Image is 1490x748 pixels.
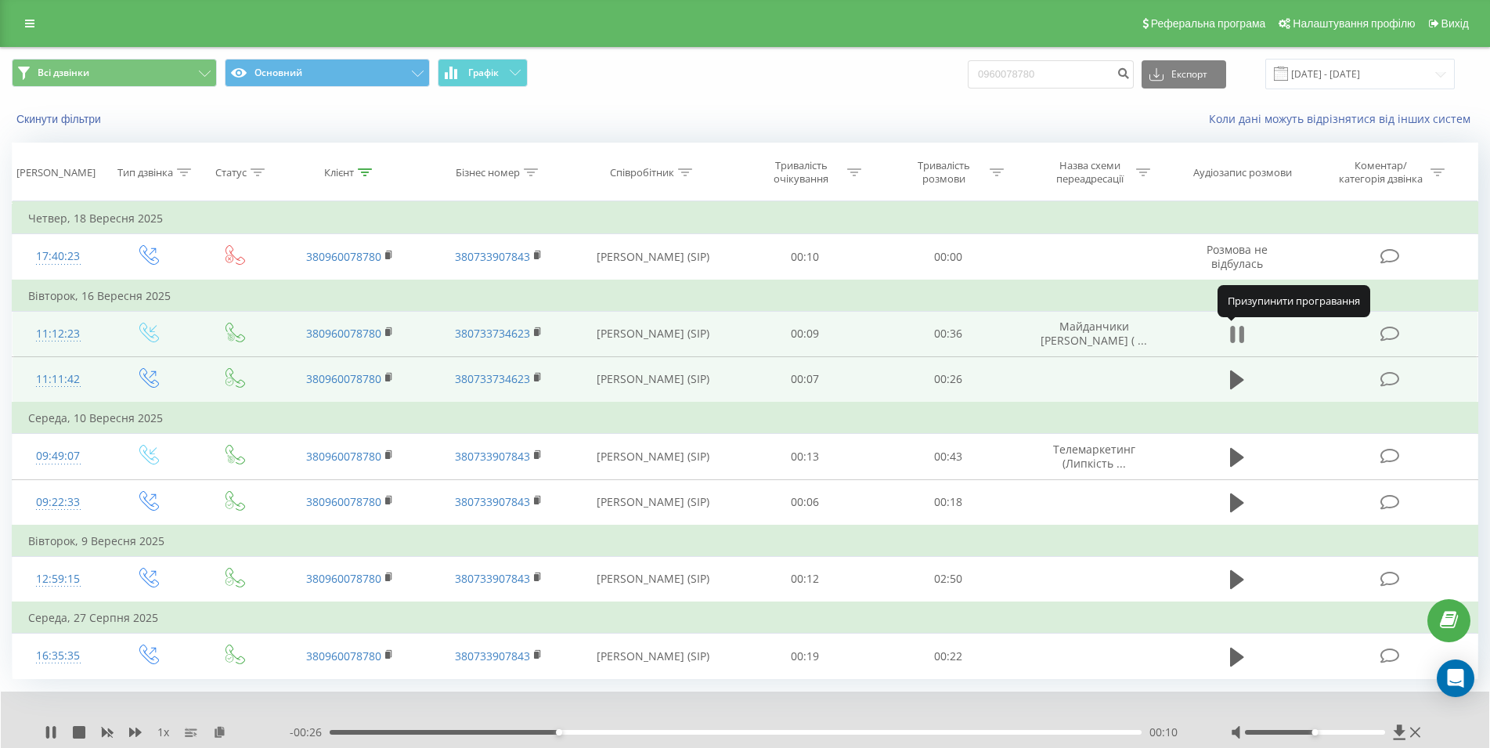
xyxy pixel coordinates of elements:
td: 00:00 [876,234,1019,280]
a: 380960078780 [306,571,381,586]
span: - 00:26 [290,725,330,740]
div: [PERSON_NAME] [16,166,96,179]
a: 380733907843 [455,571,530,586]
a: 380960078780 [306,494,381,509]
td: [PERSON_NAME] (SIP) [573,556,734,602]
td: Середа, 27 Серпня 2025 [13,602,1478,634]
a: 380733907843 [455,449,530,464]
td: 00:19 [734,634,877,679]
button: Основний [225,59,430,87]
td: [PERSON_NAME] (SIP) [573,311,734,356]
td: 00:06 [734,479,877,526]
button: Скинути фільтри [12,112,109,126]
div: Бізнес номер [456,166,520,179]
button: Всі дзвінки [12,59,217,87]
a: Коли дані можуть відрізнятися вiд інших систем [1209,111,1478,126]
div: 12:59:15 [28,564,88,594]
td: Вівторок, 9 Вересня 2025 [13,526,1478,557]
td: 00:07 [734,356,877,403]
div: Open Intercom Messenger [1437,659,1474,697]
div: 11:12:23 [28,319,88,349]
div: Тривалість очікування [759,159,843,186]
td: 00:09 [734,311,877,356]
div: Accessibility label [1312,729,1319,735]
span: Розмова не відбулась [1207,242,1268,271]
td: 00:13 [734,434,877,479]
td: [PERSON_NAME] (SIP) [573,479,734,526]
td: Четвер, 18 Вересня 2025 [13,203,1478,234]
input: Пошук за номером [968,60,1134,89]
a: 380960078780 [306,649,381,663]
td: 00:10 [734,234,877,280]
td: [PERSON_NAME] (SIP) [573,434,734,479]
div: Назва схеми переадресації [1048,159,1132,186]
td: Середа, 10 Вересня 2025 [13,403,1478,434]
td: 00:12 [734,556,877,602]
td: 00:22 [876,634,1019,679]
div: Статус [215,166,247,179]
div: Аудіозапис розмови [1193,166,1292,179]
div: Тип дзвінка [117,166,173,179]
span: 1 x [157,725,169,740]
a: 380733734623 [455,371,530,386]
span: Майданчики [PERSON_NAME] ( ... [1041,319,1147,348]
div: Коментар/категорія дзвінка [1335,159,1427,186]
a: 380960078780 [306,326,381,341]
span: Реферальна програма [1151,17,1266,30]
div: Клієнт [324,166,354,179]
td: 02:50 [876,556,1019,602]
button: Експорт [1142,60,1226,89]
div: Тривалість розмови [902,159,986,186]
a: 380960078780 [306,371,381,386]
td: 00:43 [876,434,1019,479]
span: Налаштування профілю [1293,17,1415,30]
td: [PERSON_NAME] (SIP) [573,356,734,403]
td: Вівторок, 16 Вересня 2025 [13,280,1478,312]
div: 16:35:35 [28,641,88,671]
a: 380733907843 [455,249,530,264]
a: 380960078780 [306,449,381,464]
a: 380733907843 [455,494,530,509]
span: Вихід [1441,17,1469,30]
span: 00:10 [1149,725,1178,740]
div: Призупинити програвання [1218,285,1370,316]
a: 380733907843 [455,649,530,663]
div: 17:40:23 [28,241,88,272]
div: 09:49:07 [28,441,88,472]
td: 00:26 [876,356,1019,403]
a: 380733734623 [455,326,530,341]
a: 380960078780 [306,249,381,264]
div: Співробітник [610,166,674,179]
td: 00:36 [876,311,1019,356]
span: Всі дзвінки [38,67,89,79]
span: Графік [468,67,499,78]
button: Графік [438,59,528,87]
td: [PERSON_NAME] (SIP) [573,634,734,679]
div: 11:11:42 [28,364,88,395]
div: Accessibility label [556,729,562,735]
td: 00:18 [876,479,1019,526]
td: [PERSON_NAME] (SIP) [573,234,734,280]
span: Телемаркетинг (Липкість ... [1053,442,1135,471]
div: 09:22:33 [28,487,88,518]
